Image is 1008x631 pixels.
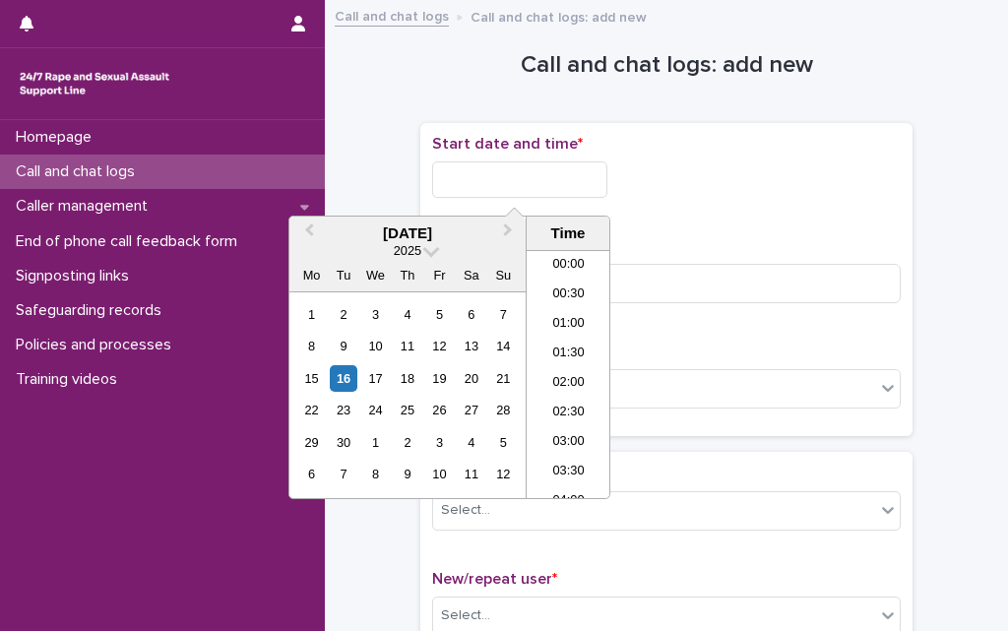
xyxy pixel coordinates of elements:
[8,197,163,216] p: Caller management
[527,310,610,340] li: 01:00
[494,219,526,250] button: Next Month
[330,262,356,288] div: Tu
[432,136,583,152] span: Start date and time
[527,428,610,458] li: 03:00
[458,333,484,359] div: Choose Saturday, 13 September 2025
[490,461,517,487] div: Choose Sunday, 12 October 2025
[394,301,420,328] div: Choose Thursday, 4 September 2025
[362,429,389,456] div: Choose Wednesday, 1 October 2025
[441,500,490,521] div: Select...
[490,365,517,392] div: Choose Sunday, 21 September 2025
[298,429,325,456] div: Choose Monday, 29 September 2025
[362,461,389,487] div: Choose Wednesday, 8 October 2025
[458,429,484,456] div: Choose Saturday, 4 October 2025
[8,301,177,320] p: Safeguarding records
[298,461,325,487] div: Choose Monday, 6 October 2025
[330,461,356,487] div: Choose Tuesday, 7 October 2025
[394,397,420,423] div: Choose Thursday, 25 September 2025
[335,4,449,27] a: Call and chat logs
[527,251,610,281] li: 00:00
[8,370,133,389] p: Training videos
[441,605,490,626] div: Select...
[458,262,484,288] div: Sa
[490,397,517,423] div: Choose Sunday, 28 September 2025
[394,429,420,456] div: Choose Thursday, 2 October 2025
[394,243,421,258] span: 2025
[362,262,389,288] div: We
[490,333,517,359] div: Choose Sunday, 14 September 2025
[490,301,517,328] div: Choose Sunday, 7 September 2025
[527,399,610,428] li: 02:30
[298,333,325,359] div: Choose Monday, 8 September 2025
[458,397,484,423] div: Choose Saturday, 27 September 2025
[8,232,253,251] p: End of phone call feedback form
[527,340,610,369] li: 01:30
[295,298,519,490] div: month 2025-09
[394,262,420,288] div: Th
[8,267,145,285] p: Signposting links
[8,128,107,147] p: Homepage
[426,429,453,456] div: Choose Friday, 3 October 2025
[420,51,913,80] h1: Call and chat logs: add new
[426,301,453,328] div: Choose Friday, 5 September 2025
[16,64,173,103] img: rhQMoQhaT3yELyF149Cw
[527,458,610,487] li: 03:30
[394,365,420,392] div: Choose Thursday, 18 September 2025
[330,365,356,392] div: Choose Tuesday, 16 September 2025
[527,369,610,399] li: 02:00
[8,336,187,354] p: Policies and processes
[426,461,453,487] div: Choose Friday, 10 October 2025
[432,571,557,587] span: New/repeat user
[426,333,453,359] div: Choose Friday, 12 September 2025
[426,397,453,423] div: Choose Friday, 26 September 2025
[298,397,325,423] div: Choose Monday, 22 September 2025
[426,365,453,392] div: Choose Friday, 19 September 2025
[8,162,151,181] p: Call and chat logs
[330,429,356,456] div: Choose Tuesday, 30 September 2025
[490,429,517,456] div: Choose Sunday, 5 October 2025
[291,219,323,250] button: Previous Month
[289,224,526,242] div: [DATE]
[458,461,484,487] div: Choose Saturday, 11 October 2025
[527,487,610,517] li: 04:00
[362,301,389,328] div: Choose Wednesday, 3 September 2025
[330,301,356,328] div: Choose Tuesday, 2 September 2025
[490,262,517,288] div: Su
[394,461,420,487] div: Choose Thursday, 9 October 2025
[458,301,484,328] div: Choose Saturday, 6 September 2025
[298,262,325,288] div: Mo
[426,262,453,288] div: Fr
[458,365,484,392] div: Choose Saturday, 20 September 2025
[362,333,389,359] div: Choose Wednesday, 10 September 2025
[394,333,420,359] div: Choose Thursday, 11 September 2025
[330,397,356,423] div: Choose Tuesday, 23 September 2025
[362,397,389,423] div: Choose Wednesday, 24 September 2025
[532,224,604,242] div: Time
[298,301,325,328] div: Choose Monday, 1 September 2025
[362,365,389,392] div: Choose Wednesday, 17 September 2025
[298,365,325,392] div: Choose Monday, 15 September 2025
[471,5,647,27] p: Call and chat logs: add new
[330,333,356,359] div: Choose Tuesday, 9 September 2025
[527,281,610,310] li: 00:30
